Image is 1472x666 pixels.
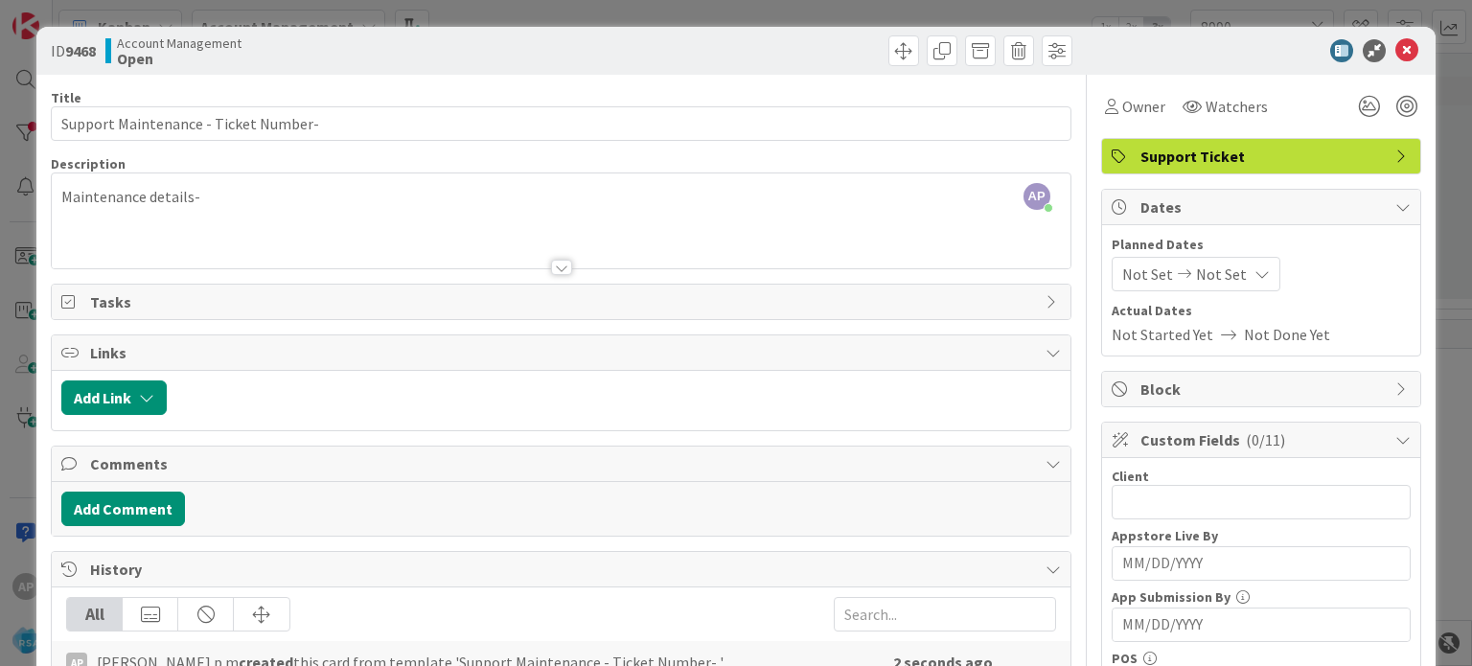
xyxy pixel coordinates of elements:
span: Custom Fields [1140,428,1386,451]
span: ( 0/11 ) [1246,430,1285,449]
div: POS [1112,652,1411,665]
input: Search... [834,597,1056,632]
span: Tasks [90,290,1035,313]
div: Appstore Live By [1112,529,1411,542]
input: MM/DD/YYYY [1122,609,1400,641]
input: type card name here... [51,106,1070,141]
span: Not Started Yet [1112,323,1213,346]
span: Watchers [1206,95,1268,118]
p: Maintenance details- [61,186,1060,208]
div: App Submission By [1112,590,1411,604]
span: Comments [90,452,1035,475]
span: Links [90,341,1035,364]
span: Not Done Yet [1244,323,1330,346]
span: Actual Dates [1112,301,1411,321]
span: AP [1023,183,1050,210]
span: Block [1140,378,1386,401]
span: Not Set [1122,263,1173,286]
span: Description [51,155,126,172]
span: Dates [1140,195,1386,218]
span: ID [51,39,96,62]
label: Title [51,89,81,106]
label: Client [1112,468,1149,485]
span: Planned Dates [1112,235,1411,255]
input: MM/DD/YYYY [1122,547,1400,580]
span: Not Set [1196,263,1247,286]
span: Account Management [117,35,241,51]
b: 9468 [65,41,96,60]
button: Add Link [61,380,167,415]
span: Owner [1122,95,1165,118]
span: Support Ticket [1140,145,1386,168]
button: Add Comment [61,492,185,526]
b: Open [117,51,241,66]
div: All [67,598,123,631]
span: History [90,558,1035,581]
